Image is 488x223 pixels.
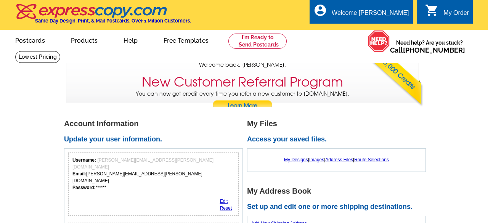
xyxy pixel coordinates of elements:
h4: Same Day Design, Print, & Mail Postcards. Over 1 Million Customers. [35,18,191,24]
a: Postcards [3,31,57,49]
strong: Username: [72,157,96,163]
a: Products [59,31,110,49]
a: Edit [220,199,228,204]
a: [PHONE_NUMBER] [403,46,465,54]
a: Learn More [212,100,273,112]
strong: Password: [72,185,96,190]
h2: Set up and edit one or more shipping destinations. [247,203,430,211]
h1: Account Information [64,120,247,128]
a: Address Files [325,157,353,162]
a: Same Day Design, Print, & Mail Postcards. Over 1 Million Customers. [15,9,191,24]
i: account_circle [313,3,327,17]
img: help [368,30,390,52]
a: My Designs [284,157,308,162]
div: Your login information. [68,152,239,216]
p: You can now get credit every time you refer a new customer to [DOMAIN_NAME]. [66,90,419,112]
div: My Order [443,10,469,20]
h2: Update your user information. [64,135,247,144]
span: Need help? Are you stuck? [390,39,469,54]
i: shopping_cart [425,3,439,17]
span: [PERSON_NAME][EMAIL_ADDRESS][PERSON_NAME][DOMAIN_NAME] [72,157,213,170]
h3: New Customer Referral Program [142,74,343,90]
div: | | | [251,152,422,167]
h1: My Address Book [247,187,430,195]
a: Reset [220,205,232,211]
a: Route Selections [354,157,389,162]
div: Welcome [PERSON_NAME] [332,10,409,20]
div: [PERSON_NAME][EMAIL_ADDRESS][PERSON_NAME][DOMAIN_NAME] ****** [72,157,234,191]
a: Help [111,31,150,49]
span: Call [390,46,465,54]
a: Images [309,157,324,162]
h2: Access your saved files. [247,135,430,144]
span: Welcome back, [PERSON_NAME]. [199,61,286,69]
a: Free Templates [151,31,221,49]
a: shopping_cart My Order [425,8,469,18]
strong: Email: [72,171,86,176]
h1: My Files [247,120,430,128]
